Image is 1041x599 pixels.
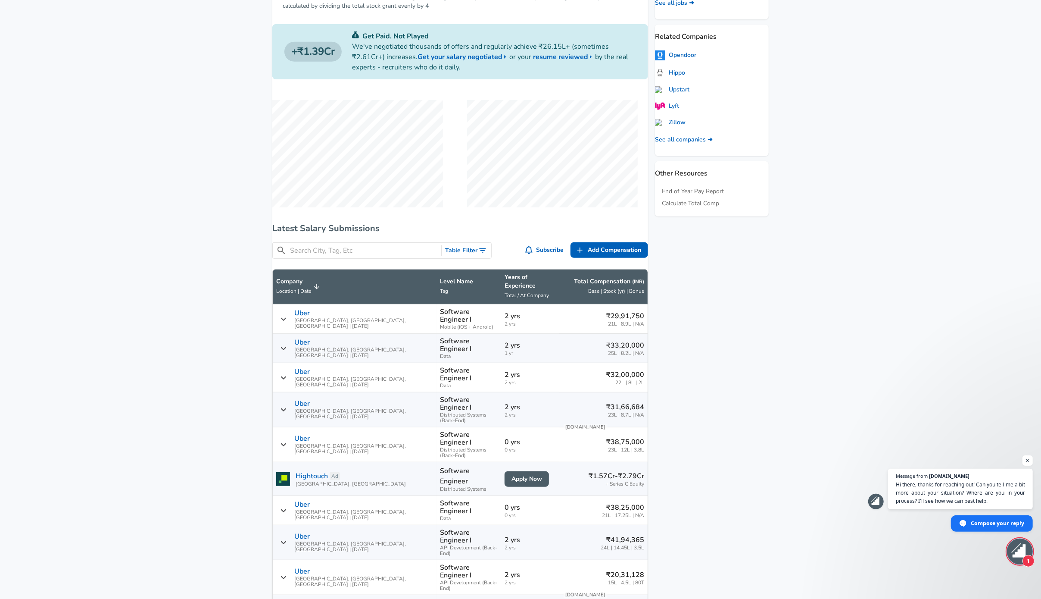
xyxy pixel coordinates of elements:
[505,380,556,386] span: 2 yrs
[294,376,433,388] span: [GEOGRAPHIC_DATA], [GEOGRAPHIC_DATA], [GEOGRAPHIC_DATA] | [DATE]
[606,570,644,580] p: ₹20,31,128
[440,466,498,486] p: Software Engineer
[605,481,644,487] span: + Series C Equity
[655,101,665,111] img: lyftlogo.png
[655,161,769,179] p: Other Resources
[606,311,644,321] p: ₹29,91,750
[440,486,498,492] span: Distributed Systems
[440,580,498,591] span: API Development (Back-End)
[505,437,556,447] p: 0 yrs
[296,471,328,481] a: Hightouch
[505,545,556,551] span: 2 yrs
[294,368,310,376] p: Uber
[440,354,498,359] span: Data
[505,311,556,321] p: 2 yrs
[662,187,724,196] a: End of Year Pay Report
[352,31,359,38] img: svg+xml;base64,PHN2ZyB4bWxucz0iaHR0cDovL3d3dy53My5vcmcvMjAwMC9zdmciIGZpbGw9IiMwYzU0NjAiIHZpZXdCb3...
[533,52,595,62] a: resume reviewed
[440,412,498,423] span: Distributed Systems (Back-End)
[601,545,644,551] span: 24L | 14.45L | 3.5L
[505,321,556,327] span: 2 yrs
[655,67,665,78] img: uZQAapf.png
[294,568,310,575] p: Uber
[290,245,438,256] input: Search City, Tag, Etc
[440,431,498,446] p: Software Engineer I
[294,347,433,358] span: [GEOGRAPHIC_DATA], [GEOGRAPHIC_DATA], [GEOGRAPHIC_DATA] | [DATE]
[440,288,448,295] span: Tag
[606,321,644,327] span: 21L | 8.9L | N/A
[440,324,498,330] span: Mobile (iOS + Android)
[276,288,311,295] span: Location | Date
[276,472,290,486] img: hightouchlogo.png
[440,564,498,579] p: Software Engineer I
[655,25,769,42] p: Related Companies
[440,447,498,458] span: Distributed Systems (Back-End)
[971,516,1024,531] span: Compose your reply
[294,339,310,346] p: Uber
[655,67,685,78] a: Hippo
[606,351,644,356] span: 25L | 8.2L | N/A
[1022,555,1035,567] span: 1
[655,119,665,126] img: zillow.com
[655,85,689,94] a: Upstart
[294,435,310,442] p: Uber
[606,370,644,380] p: ₹32,00,000
[655,86,665,93] img: upstart.com
[606,580,644,586] span: 15L | 4.5L | 80T
[276,277,322,296] span: CompanyLocation | Date
[606,412,644,418] span: 23L | 8.7L | N/A
[655,50,665,61] img: 5fXr0IP.png
[929,474,969,478] span: [DOMAIN_NAME]
[294,533,310,540] p: Uber
[505,412,556,418] span: 2 yrs
[418,52,509,62] a: Get your salary negotiated
[655,118,686,127] a: Zillow
[505,570,556,580] p: 2 yrs
[505,402,556,412] p: 2 yrs
[589,471,644,481] p: ₹1.57Cr-₹2.79Cr
[440,516,498,521] span: Data
[570,242,648,258] a: Add Compensation
[330,472,340,480] a: Ad
[505,580,556,586] span: 2 yrs
[440,545,498,556] span: API Development (Back-End)
[294,541,433,552] span: [GEOGRAPHIC_DATA], [GEOGRAPHIC_DATA], [GEOGRAPHIC_DATA] | [DATE]
[294,501,310,508] p: Uber
[505,447,556,453] span: 0 yrs
[294,309,310,317] p: Uber
[505,535,556,545] p: 2 yrs
[284,42,342,62] a: ₹1.39Cr
[524,242,567,258] button: Subscribe
[294,576,433,587] span: [GEOGRAPHIC_DATA], [GEOGRAPHIC_DATA], [GEOGRAPHIC_DATA] | [DATE]
[1007,539,1033,565] div: Open chat
[352,41,636,72] p: We've negotiated thousands of offers and regularly achieve ₹26.15L+ (sometimes ₹2.61Cr+) increase...
[574,277,644,286] p: Total Compensation
[601,535,644,545] p: ₹41,94,365
[505,273,556,290] p: Years of Experience
[505,351,556,356] span: 1 yr
[505,502,556,513] p: 0 yrs
[606,437,644,447] p: ₹38,75,000
[440,308,498,323] p: Software Engineer I
[294,443,433,455] span: [GEOGRAPHIC_DATA], [GEOGRAPHIC_DATA], [GEOGRAPHIC_DATA] | [DATE]
[655,135,713,144] a: See all companies ➜
[440,396,498,411] p: Software Engineer I
[632,278,644,285] button: (INR)
[505,292,549,299] span: Total / At Company
[276,277,311,286] p: Company
[440,367,498,382] p: Software Engineer I
[563,277,644,296] span: Total Compensation (INR) Base | Stock (yr) | Bonus
[294,318,433,329] span: [GEOGRAPHIC_DATA], [GEOGRAPHIC_DATA], [GEOGRAPHIC_DATA] | [DATE]
[655,50,696,61] a: Opendoor
[505,340,556,351] p: 2 yrs
[896,474,928,478] span: Message from
[606,402,644,412] p: ₹31,66,684
[296,481,406,487] span: [GEOGRAPHIC_DATA], [GEOGRAPHIC_DATA]
[602,513,644,518] span: 21L | 17.25L | N/A
[440,529,498,544] p: Software Engineer I
[352,31,636,41] p: Get Paid, Not Played
[662,199,719,208] a: Calculate Total Comp
[440,277,498,286] p: Level Name
[655,101,679,111] a: Lyft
